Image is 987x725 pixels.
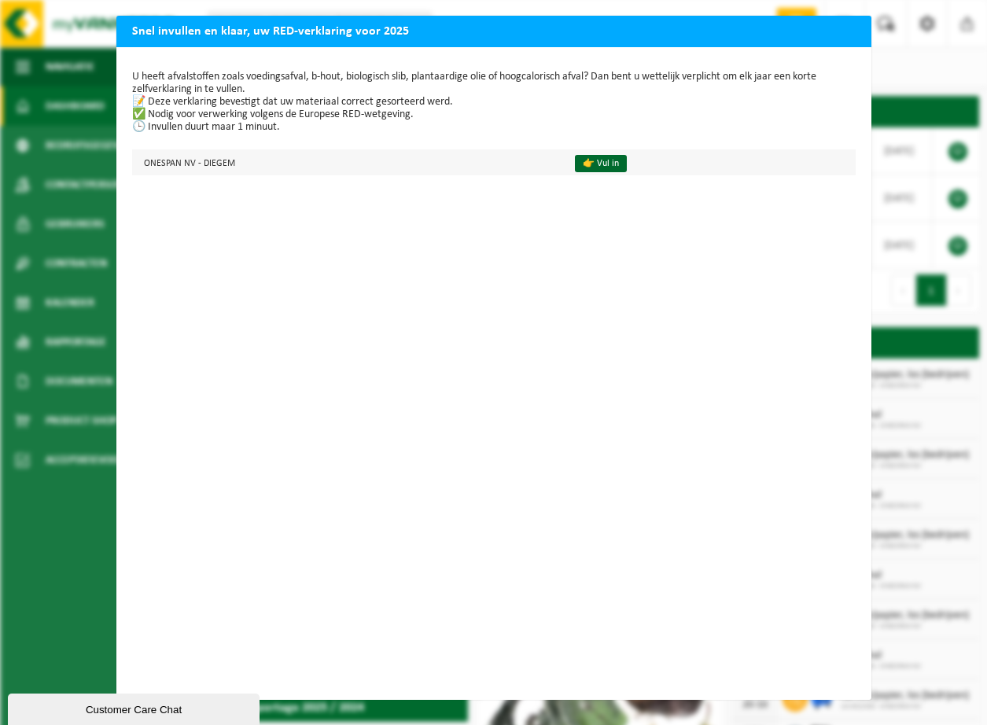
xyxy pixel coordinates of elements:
p: U heeft afvalstoffen zoals voedingsafval, b-hout, biologisch slib, plantaardige olie of hoogcalor... [132,71,856,134]
a: 👉 Vul in [575,155,627,172]
iframe: chat widget [8,690,263,725]
h2: Snel invullen en klaar, uw RED-verklaring voor 2025 [116,16,871,46]
td: ONESPAN NV - DIEGEM [132,149,562,175]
